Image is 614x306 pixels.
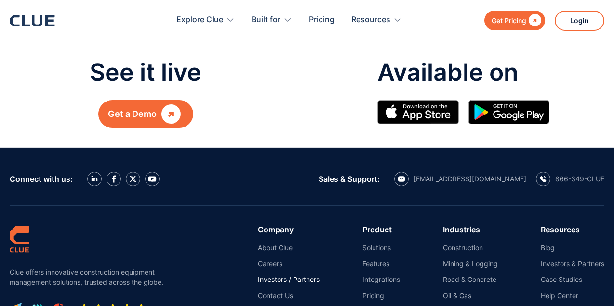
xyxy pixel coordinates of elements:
div: Connect with us: [10,175,73,183]
a: Login [555,11,604,31]
a: Construction [443,243,498,252]
div: Built for [252,5,292,35]
a: Get Pricing [484,11,545,30]
img: Apple Store [377,100,459,124]
div: 866-349-CLUE [555,175,604,183]
a: Careers [258,259,320,268]
a: Road & Concrete [443,275,498,284]
p: Available on [377,59,559,86]
div: [EMAIL_ADDRESS][DOMAIN_NAME] [414,175,526,183]
div: Resources [541,225,604,234]
div: Company [258,225,320,234]
img: calling icon [540,176,547,182]
a: email icon[EMAIL_ADDRESS][DOMAIN_NAME] [394,172,526,186]
a: Features [362,259,400,268]
a: About Clue [258,243,320,252]
img: Google simple icon [468,100,550,124]
div: Explore Clue [176,5,223,35]
img: LinkedIn icon [91,176,98,182]
a: Integrations [362,275,400,284]
div: Product [362,225,400,234]
a: Pricing [309,5,334,35]
a: Investors & Partners [541,259,604,268]
a: Blog [541,243,604,252]
div: Explore Clue [176,5,235,35]
div:  [161,108,181,120]
a: Contact Us [258,292,320,300]
div: Sales & Support: [319,175,380,183]
div: Industries [443,225,498,234]
p: See it live [90,59,201,86]
a: calling icon866-349-CLUE [536,172,604,186]
div: Resources [351,5,390,35]
a: Get a Demo [98,100,193,128]
img: facebook icon [112,175,116,183]
div: Built for [252,5,280,35]
img: YouTube Icon [148,176,157,182]
div: Resources [351,5,402,35]
img: X icon twitter [129,175,137,183]
p: Clue offers innovative construction equipment management solutions, trusted across the globe. [10,267,169,287]
a: Pricing [362,292,400,300]
a: Case Studies [541,275,604,284]
iframe: Chat Widget [566,260,614,306]
img: clue logo simple [10,225,29,253]
a: Oil & Gas [443,292,498,300]
img: email icon [398,176,405,182]
div: Get Pricing [492,14,526,26]
a: Help Center [541,292,604,300]
div: Get a Demo [108,108,157,120]
div:  [526,14,541,26]
a: Investors / Partners [258,275,320,284]
a: Mining & Logging [443,259,498,268]
a: Solutions [362,243,400,252]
